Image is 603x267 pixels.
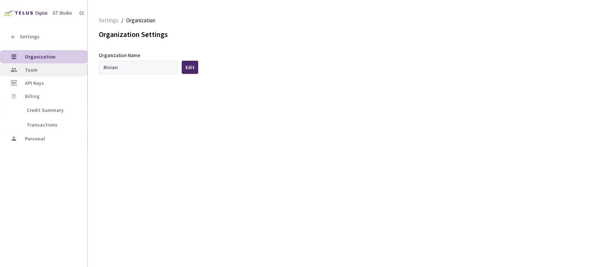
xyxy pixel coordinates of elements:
span: Transactions [27,121,57,128]
div: Organization Name [99,51,140,59]
a: Settings [97,16,120,24]
span: Settings [20,34,39,40]
span: Team [25,67,38,73]
span: Credit Summary [27,107,64,113]
span: Settings [99,16,118,25]
span: API Keys [25,80,44,86]
span: Billing [25,93,39,99]
span: Organization [126,16,155,25]
input: Enter organization name [99,61,177,74]
div: GT Studio [53,10,72,17]
div: Organization Settings [99,29,592,40]
div: Edit [185,64,195,70]
span: Personal [25,135,45,142]
span: Organization [25,53,56,60]
li: / [121,16,123,25]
